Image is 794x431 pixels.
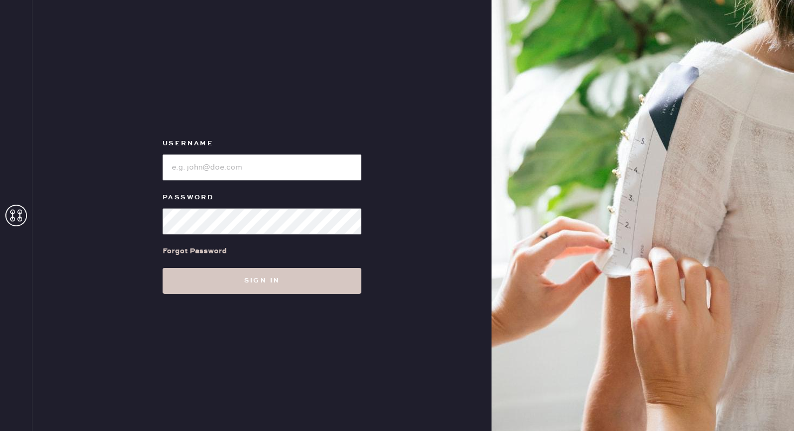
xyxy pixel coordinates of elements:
div: Forgot Password [163,245,227,257]
a: Forgot Password [163,234,227,268]
input: e.g. john@doe.com [163,154,361,180]
label: Username [163,137,361,150]
button: Sign in [163,268,361,294]
label: Password [163,191,361,204]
